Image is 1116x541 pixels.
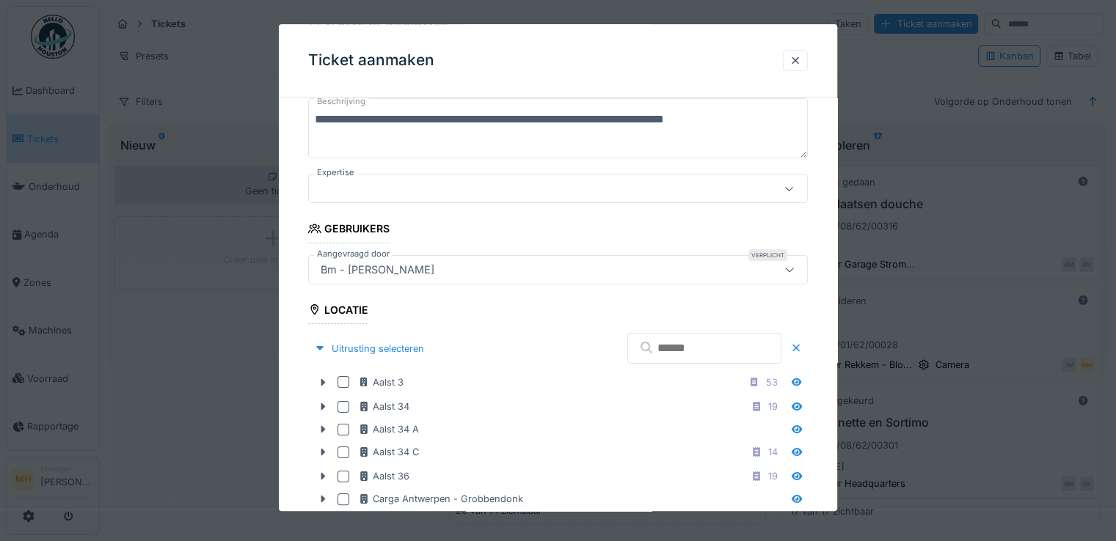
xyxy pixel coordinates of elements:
div: Bm - [PERSON_NAME] [315,262,440,278]
label: Beschrijving [314,92,368,111]
div: Aalst 36 [358,469,409,483]
div: Aalst 3 [358,375,404,389]
div: Locatie [308,299,368,324]
div: Verplicht [748,249,787,261]
label: Expertise [314,167,357,180]
div: Gebruikers [308,218,390,243]
div: Aalst 34 C [358,445,419,459]
h3: Ticket aanmaken [308,51,434,70]
div: Aalst 34 [358,400,409,413]
div: Uitrusting selecteren [308,339,430,358]
div: 14 [768,445,778,459]
label: Aangevraagd door [314,248,393,260]
div: 19 [768,469,778,483]
div: Carga Antwerpen - Grobbendonk [358,492,523,506]
div: Aalst 34 A [358,422,419,436]
div: 19 [768,400,778,413]
div: 53 [766,375,778,389]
